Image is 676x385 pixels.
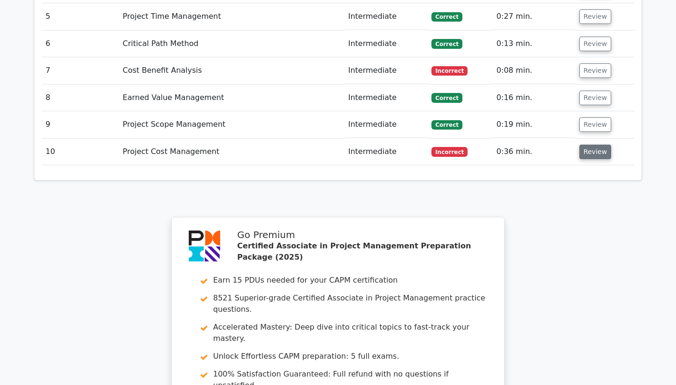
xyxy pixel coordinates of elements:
td: Earned Value Management [119,85,344,111]
td: 0:16 min. [493,85,576,111]
td: 7 [42,57,119,84]
td: Intermediate [345,31,428,57]
td: 0:27 min. [493,3,576,30]
span: Correct [431,120,462,130]
span: Correct [431,12,462,22]
td: Intermediate [345,111,428,138]
td: Intermediate [345,85,428,111]
td: Project Time Management [119,3,344,30]
button: Review [579,91,611,105]
td: 10 [42,139,119,165]
td: Intermediate [345,57,428,84]
button: Review [579,117,611,132]
td: 9 [42,111,119,138]
td: 5 [42,3,119,30]
span: Correct [431,39,462,48]
td: 0:13 min. [493,31,576,57]
td: 0:08 min. [493,57,576,84]
td: Intermediate [345,139,428,165]
td: 6 [42,31,119,57]
button: Review [579,37,611,51]
td: Critical Path Method [119,31,344,57]
span: Correct [431,93,462,102]
td: 0:36 min. [493,139,576,165]
span: Incorrect [431,147,468,156]
button: Review [579,9,611,24]
td: Cost Benefit Analysis [119,57,344,84]
td: Intermediate [345,3,428,30]
td: 0:19 min. [493,111,576,138]
button: Review [579,145,611,159]
button: Review [579,63,611,78]
td: Project Cost Management [119,139,344,165]
td: Project Scope Management [119,111,344,138]
span: Incorrect [431,66,468,76]
td: 8 [42,85,119,111]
